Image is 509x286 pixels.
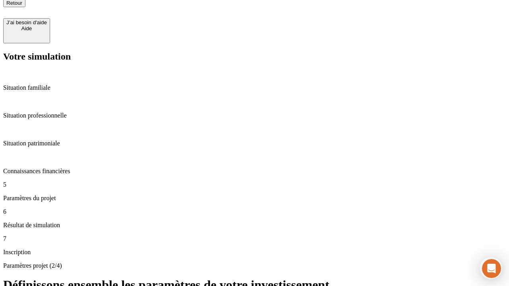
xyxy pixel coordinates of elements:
[3,18,50,43] button: J’ai besoin d'aideAide
[3,140,506,147] p: Situation patrimoniale
[480,257,502,279] iframe: Intercom live chat discovery launcher
[3,112,506,119] p: Situation professionnelle
[3,222,506,229] p: Résultat de simulation
[6,19,47,25] div: J’ai besoin d'aide
[3,208,506,215] p: 6
[3,262,506,269] p: Paramètres projet (2/4)
[3,195,506,202] p: Paramètres du projet
[6,25,47,31] div: Aide
[3,84,506,91] p: Situation familiale
[3,181,506,188] p: 5
[3,168,506,175] p: Connaissances financières
[3,249,506,256] p: Inscription
[482,259,501,278] iframe: Intercom live chat
[3,235,506,242] p: 7
[3,51,506,62] h2: Votre simulation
